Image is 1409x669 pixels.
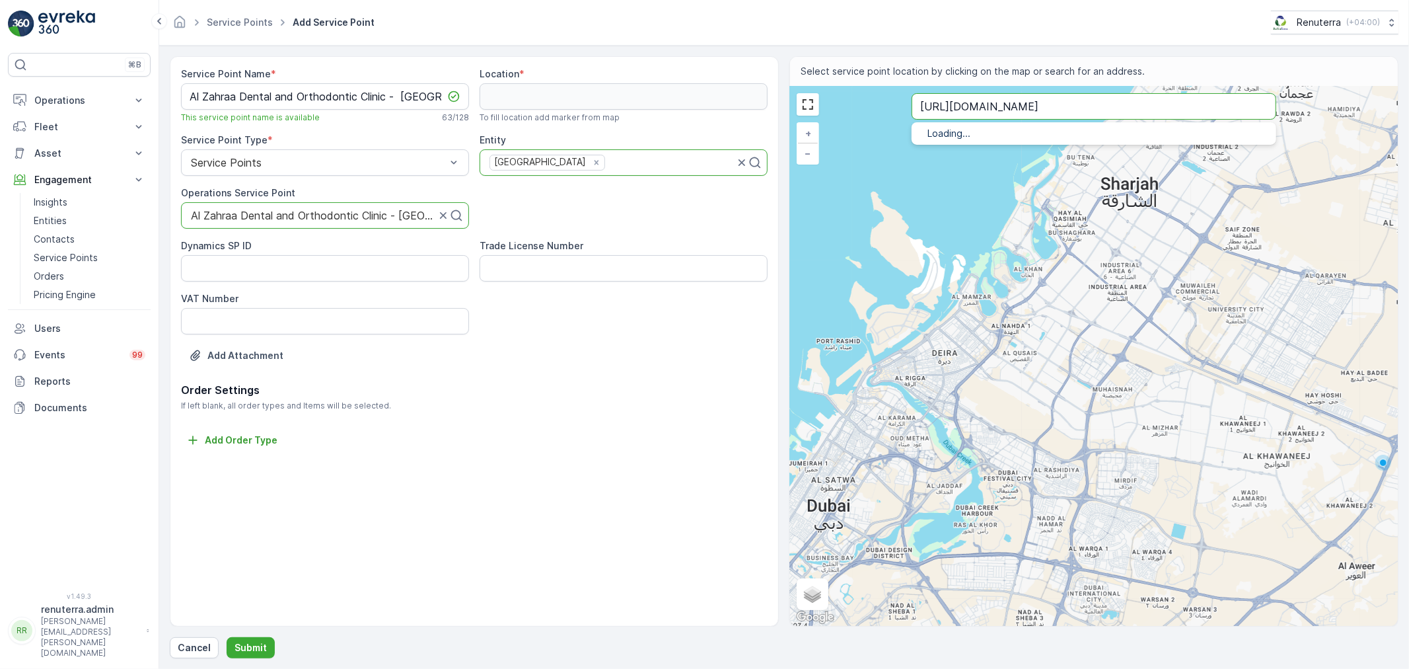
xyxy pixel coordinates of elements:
[128,59,141,70] p: ⌘B
[207,349,283,362] p: Add Attachment
[34,375,145,388] p: Reports
[181,432,283,448] button: Add Order Type
[41,616,140,658] p: [PERSON_NAME][EMAIL_ADDRESS][PERSON_NAME][DOMAIN_NAME]
[181,401,768,411] span: If left blank, all order types and Items will be selected.
[912,93,1276,120] input: Search by address
[8,87,151,114] button: Operations
[178,641,211,654] p: Cancel
[34,270,64,283] p: Orders
[798,580,827,609] a: Layers
[28,212,151,230] a: Entities
[34,233,75,246] p: Contacts
[28,230,151,249] a: Contacts
[181,382,768,398] p: Order Settings
[442,112,469,123] p: 63 / 128
[1271,11,1398,34] button: Renuterra(+04:00)
[8,603,151,658] button: RRrenuterra.admin[PERSON_NAME][EMAIL_ADDRESS][PERSON_NAME][DOMAIN_NAME]
[34,196,67,209] p: Insights
[28,286,151,304] a: Pricing Engine
[798,124,818,143] a: Zoom In
[28,267,151,286] a: Orders
[8,395,151,421] a: Documents
[8,592,151,600] span: v 1.49.3
[38,11,95,37] img: logo_light-DOdMpM7g.png
[34,251,98,264] p: Service Points
[480,240,583,251] label: Trade License Number
[181,112,320,123] span: This service point name is available
[235,641,267,654] p: Submit
[181,345,291,366] button: Upload File
[11,620,32,641] div: RR
[927,127,1260,140] p: Loading...
[34,173,124,186] p: Engagement
[28,249,151,267] a: Service Points
[480,134,506,145] label: Entity
[798,95,818,114] a: View Fullscreen
[227,637,275,658] button: Submit
[28,193,151,212] a: Insights
[793,609,837,626] img: Google
[480,112,620,123] span: To fill location add marker from map
[798,143,818,163] a: Zoom Out
[8,342,151,368] a: Events99
[34,120,124,134] p: Fleet
[1297,16,1341,29] p: Renuterra
[205,434,277,447] p: Add Order Type
[132,350,143,360] p: 99
[181,293,238,304] label: VAT Number
[1346,17,1380,28] p: ( +04:00 )
[8,11,34,37] img: logo
[793,609,837,626] a: Open this area in Google Maps (opens a new window)
[290,16,377,29] span: Add Service Point
[589,157,604,169] div: Remove Al Zahra Hospital
[34,322,145,335] p: Users
[805,147,812,159] span: −
[34,348,122,362] p: Events
[8,315,151,342] a: Users
[34,147,124,160] p: Asset
[490,155,588,169] div: [GEOGRAPHIC_DATA]
[34,214,67,227] p: Entities
[8,167,151,193] button: Engagement
[912,122,1276,145] ul: Menu
[34,94,124,107] p: Operations
[170,637,219,658] button: Cancel
[8,140,151,167] button: Asset
[34,288,96,301] p: Pricing Engine
[181,134,268,145] label: Service Point Type
[181,68,271,79] label: Service Point Name
[181,240,252,251] label: Dynamics SP ID
[8,114,151,140] button: Fleet
[207,17,273,28] a: Service Points
[8,368,151,395] a: Reports
[480,68,519,79] label: Location
[34,401,145,414] p: Documents
[41,603,140,616] p: renuterra.admin
[181,187,295,198] label: Operations Service Point
[172,20,187,31] a: Homepage
[801,65,1145,78] span: Select service point location by clicking on the map or search for an address.
[805,128,811,139] span: +
[1271,15,1291,30] img: Screenshot_2024-07-26_at_13.33.01.png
